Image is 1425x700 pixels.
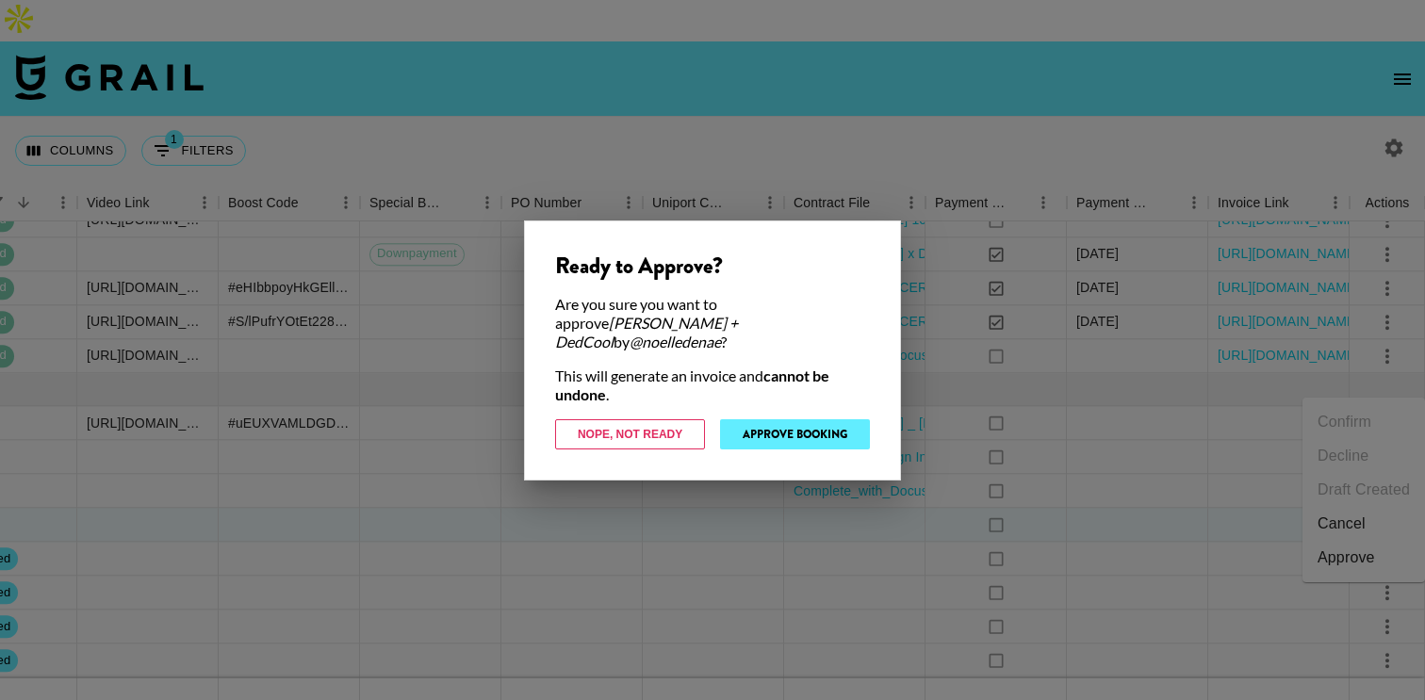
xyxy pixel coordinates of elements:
[630,333,721,350] em: @ noelledenae
[555,419,705,449] button: Nope, Not Ready
[555,295,870,351] div: Are you sure you want to approve by ?
[720,419,870,449] button: Approve Booking
[555,314,738,350] em: [PERSON_NAME] + DedCool
[555,366,829,403] strong: cannot be undone
[555,252,870,280] div: Ready to Approve?
[555,366,870,404] div: This will generate an invoice and .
